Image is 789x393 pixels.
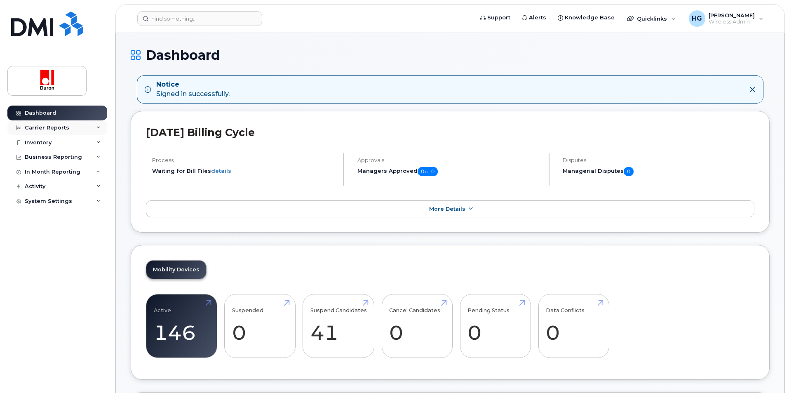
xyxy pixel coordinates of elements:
li: Waiting for Bill Files [152,167,336,175]
span: 0 of 0 [418,167,438,176]
a: Suspended 0 [232,299,288,353]
a: details [211,167,231,174]
h4: Disputes [563,157,754,163]
h4: Process [152,157,336,163]
a: Cancel Candidates 0 [389,299,445,353]
a: Active 146 [154,299,209,353]
strong: Notice [156,80,230,89]
h5: Managers Approved [357,167,542,176]
span: 0 [624,167,634,176]
h5: Managerial Disputes [563,167,754,176]
span: More Details [429,206,465,212]
a: Pending Status 0 [467,299,523,353]
h4: Approvals [357,157,542,163]
h1: Dashboard [131,48,770,62]
a: Mobility Devices [146,261,206,279]
div: Signed in successfully. [156,80,230,99]
h2: [DATE] Billing Cycle [146,126,754,139]
a: Suspend Candidates 41 [310,299,367,353]
a: Data Conflicts 0 [546,299,601,353]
